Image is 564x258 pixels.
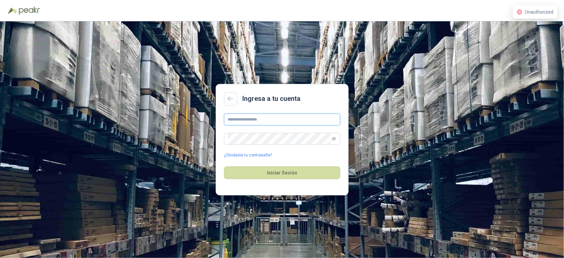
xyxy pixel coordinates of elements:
img: Logo [8,7,17,14]
a: ¿Olvidaste tu contraseña? [224,152,272,158]
button: Iniciar Sesión [224,166,340,179]
h2: Ingresa a tu cuenta [243,94,301,104]
span: eye-invisible [332,137,336,141]
img: Peakr [19,7,40,15]
span: Unauthorized [525,9,553,15]
span: close-circle [517,9,522,15]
